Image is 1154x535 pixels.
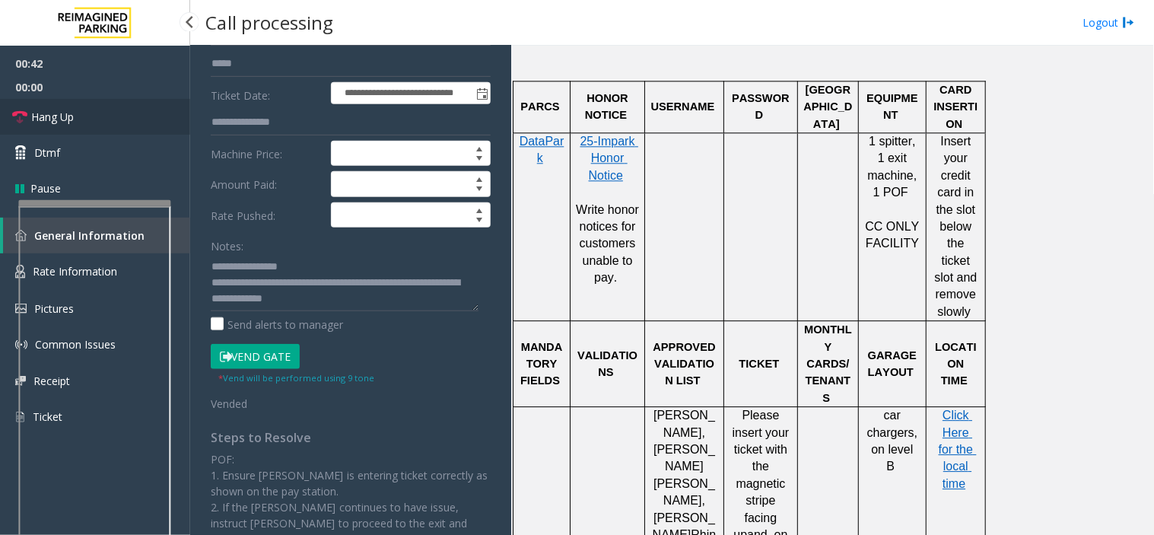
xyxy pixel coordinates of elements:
[30,180,61,196] span: Pause
[934,135,981,318] span: Insert your credit card in the slot below the ticket slot and remove slowly
[207,202,327,228] label: Rate Pushed:
[469,172,490,184] span: Increase value
[469,184,490,196] span: Decrease value
[577,349,637,378] span: VALIDATIONS
[469,215,490,228] span: Decrease value
[1083,14,1135,30] a: Logout
[15,410,25,424] img: 'icon'
[653,477,715,507] span: [PERSON_NAME],
[469,203,490,215] span: Increase value
[15,304,27,314] img: 'icon'
[732,92,790,121] span: PASSWORD
[868,349,920,378] span: GARAGE LAYOUT
[576,203,642,285] span: Write honor notices for customers unable to pay.
[804,323,852,404] span: MONTHLY CARDS/TENANTS
[3,218,190,253] a: General Information
[15,376,26,386] img: 'icon'
[520,341,562,387] span: MANDATORY FIELDS
[15,265,25,279] img: 'icon'
[934,84,978,130] span: CARD INSERTION
[520,135,564,164] a: DataPark
[198,4,341,41] h3: Call processing
[207,171,327,197] label: Amount Paid:
[34,145,60,161] span: Dtmf
[211,344,300,370] button: Vend Gate
[211,233,243,254] label: Notes:
[939,409,977,490] span: Click Here for the local time
[473,83,490,104] span: Toggle popup
[865,220,923,250] span: CC ONLY FACILITY
[651,100,715,113] span: USERNAME
[218,372,374,384] small: Vend will be performed using 9 tone
[935,341,977,387] span: LOCATION TIME
[520,100,559,113] span: PARCS
[469,142,490,154] span: Increase value
[31,109,74,125] span: Hang Up
[207,82,327,105] label: Ticket Date:
[739,358,780,370] span: TICKET
[585,92,631,121] span: HONOR NOTICE
[207,141,327,167] label: Machine Price:
[211,396,247,411] span: Vended
[866,92,918,121] span: EQUIPMENT
[15,230,27,241] img: 'icon'
[211,317,343,333] label: Send alerts to manager
[1123,14,1135,30] img: logout
[580,135,637,182] a: 25-Impark Honor Notice
[803,84,852,130] span: [GEOGRAPHIC_DATA]
[939,409,977,490] a: Click Here for the local time
[211,431,491,445] h4: Steps to Resolve
[653,341,718,387] span: APPROVED VALIDATION LIST
[469,154,490,166] span: Decrease value
[15,339,27,351] img: 'icon'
